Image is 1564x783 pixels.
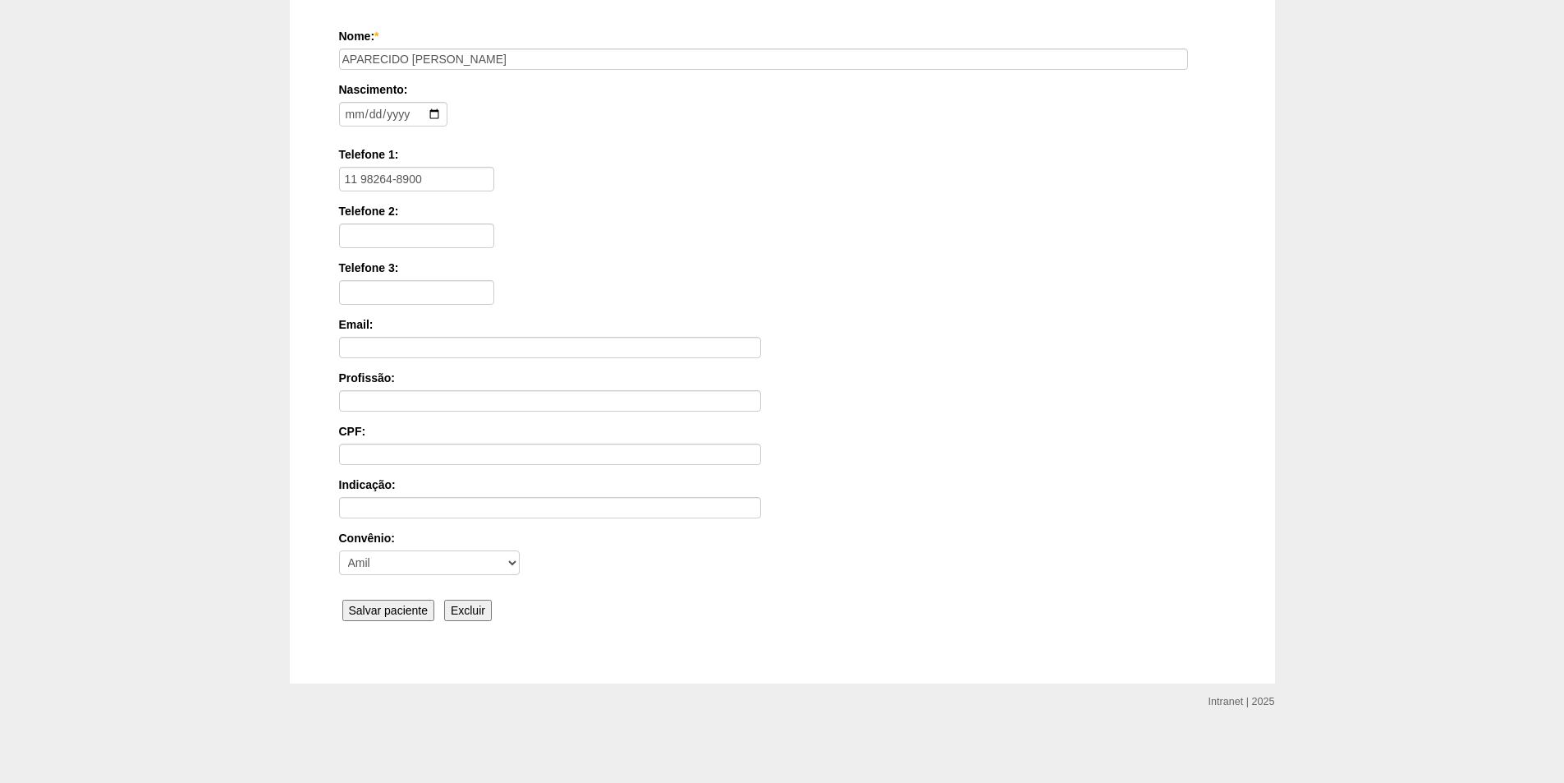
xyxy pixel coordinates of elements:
label: Convênio: [339,530,1226,546]
label: Telefone 2: [339,203,1226,219]
label: Nome: [339,28,1226,44]
label: Email: [339,316,1226,333]
label: Profissão: [339,370,1226,386]
label: Indicação: [339,477,1226,493]
div: Intranet | 2025 [1209,693,1275,710]
span: Este campo é obrigatório. [374,30,378,43]
input: Excluir [444,600,492,621]
label: Nascimento: [339,81,1220,98]
label: CPF: [339,423,1226,440]
label: Telefone 3: [339,260,1226,276]
label: Telefone 1: [339,146,1226,163]
input: Salvar paciente [342,600,435,621]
